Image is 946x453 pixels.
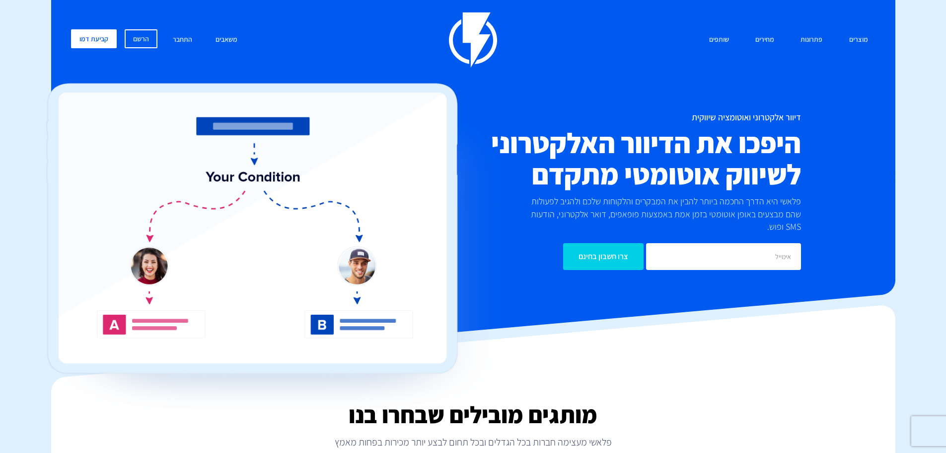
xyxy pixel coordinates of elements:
a: הרשם [125,29,157,48]
input: אימייל [646,243,801,270]
a: התחבר [165,29,200,51]
a: שותפים [702,29,736,51]
h1: דיוור אלקטרוני ואוטומציה שיווקית [414,112,801,122]
h2: היפכו את הדיוור האלקטרוני לשיווק אוטומטי מתקדם [414,127,801,190]
a: מחירים [748,29,782,51]
input: צרו חשבון בחינם [563,243,644,270]
a: משאבים [208,29,245,51]
p: פלאשי היא הדרך החכמה ביותר להבין את המבקרים והלקוחות שלכם ולהגיב לפעולות שהם מבצעים באופן אוטומטי... [514,195,801,233]
h2: מותגים מובילים שבחרו בנו [51,402,895,428]
p: פלאשי מעצימה חברות בכל הגדלים ובכל תחום לבצע יותר מכירות בפחות מאמץ [51,435,895,449]
a: קביעת דמו [71,29,117,48]
a: פתרונות [793,29,830,51]
a: מוצרים [842,29,875,51]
